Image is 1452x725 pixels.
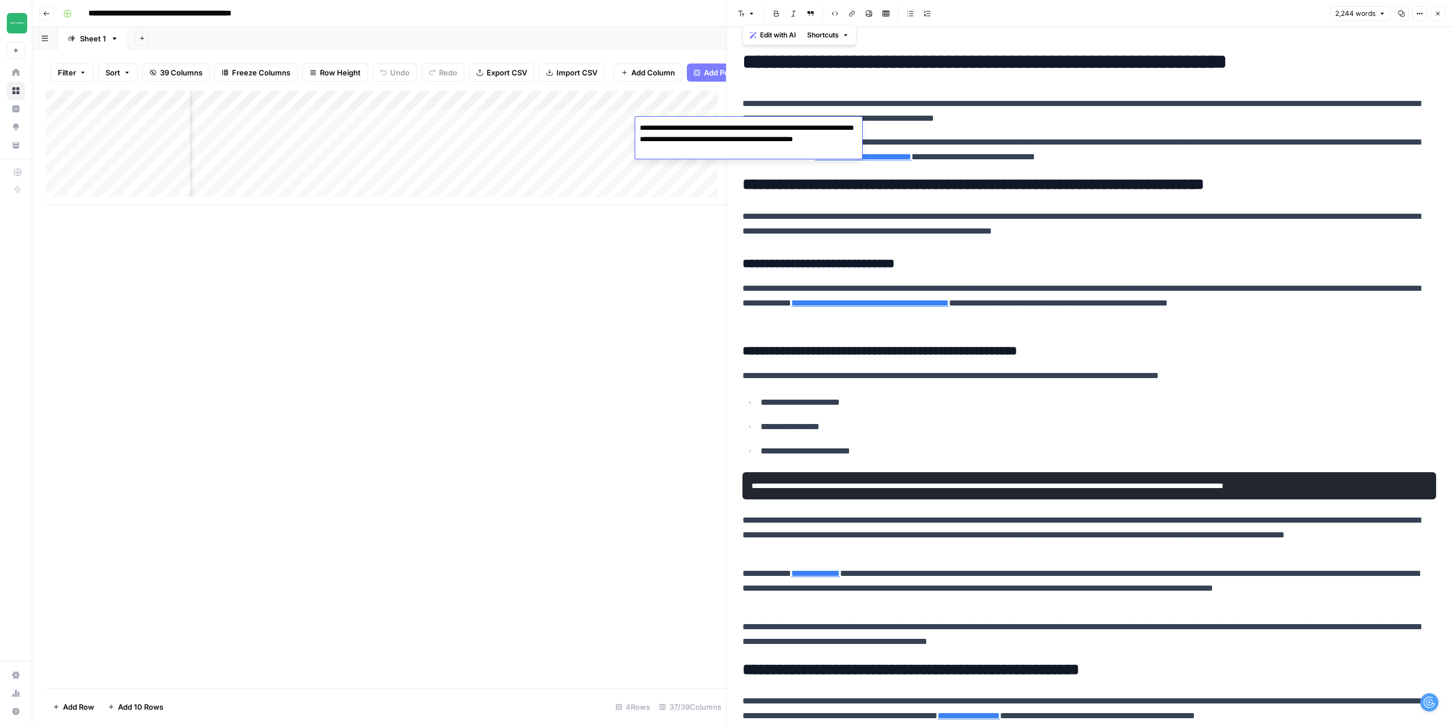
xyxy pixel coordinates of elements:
button: Workspace: Team Empathy [7,9,25,37]
button: Redo [421,63,465,82]
button: Sort [98,63,138,82]
button: Shortcuts [803,28,854,43]
button: Undo [373,63,417,82]
span: Add Column [631,67,675,78]
button: Freeze Columns [214,63,298,82]
button: Edit with AI [745,28,800,43]
span: Edit with AI [760,30,796,40]
span: Shortcuts [807,30,839,40]
a: Your Data [7,136,25,154]
div: Sheet 1 [80,33,106,44]
a: Browse [7,82,25,100]
div: 37/39 Columns [655,698,726,716]
button: 39 Columns [142,63,210,82]
span: Filter [58,67,76,78]
img: Team Empathy Logo [7,13,27,33]
div: 4 Rows [611,698,655,716]
button: Row Height [302,63,368,82]
span: Add Row [63,701,94,713]
a: Settings [7,666,25,684]
span: Freeze Columns [232,67,290,78]
span: Add 10 Rows [118,701,163,713]
a: Home [7,63,25,82]
button: Add Power Agent [687,63,773,82]
button: Filter [50,63,94,82]
span: Import CSV [556,67,597,78]
a: Insights [7,100,25,118]
button: Export CSV [469,63,534,82]
button: 2,244 words [1330,6,1391,21]
button: Help + Support [7,702,25,720]
button: Import CSV [539,63,605,82]
button: Add 10 Rows [101,698,170,716]
span: Sort [105,67,120,78]
button: Add Row [46,698,101,716]
a: Opportunities [7,118,25,136]
a: Sheet 1 [58,27,128,50]
a: Usage [7,684,25,702]
span: 2,244 words [1335,9,1375,19]
span: Row Height [320,67,361,78]
span: 39 Columns [160,67,202,78]
span: Undo [390,67,410,78]
span: Redo [439,67,457,78]
span: Export CSV [487,67,527,78]
span: Add Power Agent [704,67,766,78]
button: Add Column [614,63,682,82]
